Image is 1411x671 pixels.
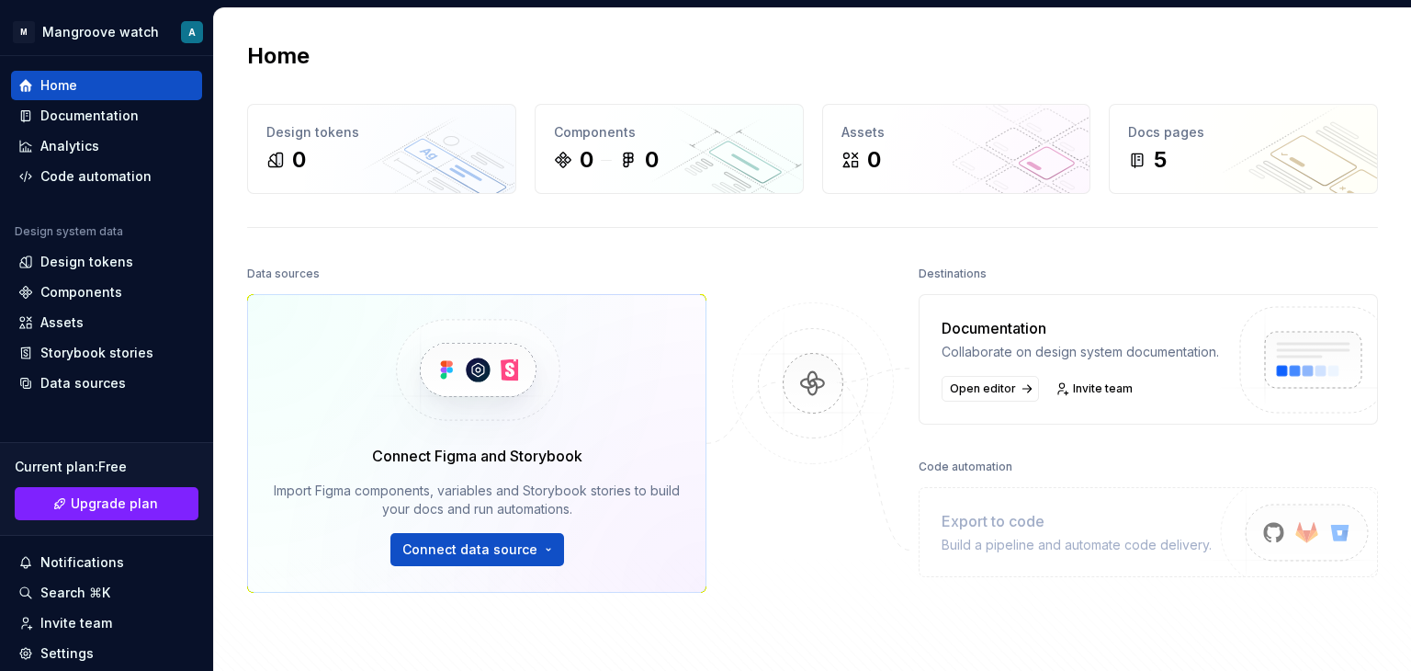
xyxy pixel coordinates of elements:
[1073,381,1133,396] span: Invite team
[40,137,99,155] div: Analytics
[15,458,198,476] div: Current plan : Free
[11,101,202,131] a: Documentation
[645,145,659,175] div: 0
[11,369,202,398] a: Data sources
[950,381,1016,396] span: Open editor
[40,167,152,186] div: Code automation
[11,578,202,608] button: Search ⌘K
[11,308,202,337] a: Assets
[188,25,196,40] div: A
[13,21,35,43] div: M
[11,278,202,307] a: Components
[11,548,202,577] button: Notifications
[11,247,202,277] a: Design tokens
[919,261,987,287] div: Destinations
[15,224,123,239] div: Design system data
[942,510,1212,532] div: Export to code
[40,584,110,602] div: Search ⌘K
[11,71,202,100] a: Home
[867,145,881,175] div: 0
[11,639,202,668] a: Settings
[1109,104,1378,194] a: Docs pages5
[11,131,202,161] a: Analytics
[11,162,202,191] a: Code automation
[40,253,133,271] div: Design tokens
[402,540,537,559] span: Connect data source
[40,644,94,663] div: Settings
[274,482,680,518] div: Import Figma components, variables and Storybook stories to build your docs and run automations.
[292,145,306,175] div: 0
[40,374,126,392] div: Data sources
[40,313,84,332] div: Assets
[580,145,593,175] div: 0
[390,533,564,566] button: Connect data source
[11,608,202,638] a: Invite team
[71,495,158,513] span: Upgrade plan
[247,41,310,71] h2: Home
[4,12,209,51] button: MMangroove watchA
[535,104,804,194] a: Components00
[372,445,582,467] div: Connect Figma and Storybook
[942,343,1219,361] div: Collaborate on design system documentation.
[822,104,1091,194] a: Assets0
[1050,376,1141,402] a: Invite team
[247,261,320,287] div: Data sources
[40,107,139,125] div: Documentation
[40,614,112,632] div: Invite team
[15,487,198,520] a: Upgrade plan
[554,123,785,142] div: Components
[942,536,1212,554] div: Build a pipeline and automate code delivery.
[266,123,497,142] div: Design tokens
[919,454,1012,480] div: Code automation
[942,376,1039,402] a: Open editor
[942,317,1219,339] div: Documentation
[42,23,159,41] div: Mangroove watch
[247,104,516,194] a: Design tokens0
[1154,145,1167,175] div: 5
[40,76,77,95] div: Home
[1128,123,1359,142] div: Docs pages
[40,553,124,572] div: Notifications
[40,283,122,301] div: Components
[841,123,1072,142] div: Assets
[40,344,153,362] div: Storybook stories
[11,338,202,368] a: Storybook stories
